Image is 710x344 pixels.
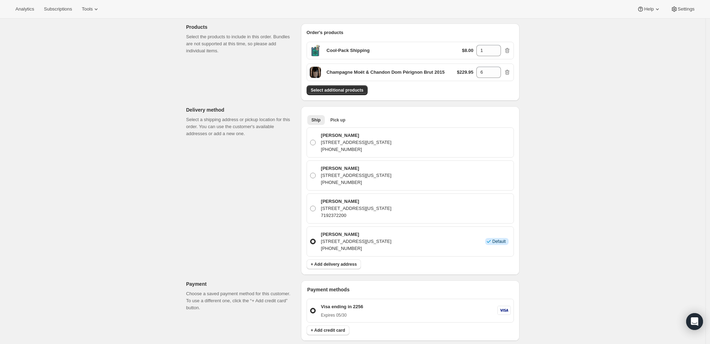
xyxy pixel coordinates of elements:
p: Visa ending in 2256 [321,303,363,310]
p: Champagne Moët & Chandon Dom Pérignon Brut 2015 [327,69,445,76]
button: Subscriptions [40,4,76,14]
p: Choose a saved payment method for this customer. To use a different one, click the “+ Add credit ... [186,290,295,311]
button: Tools [78,4,104,14]
span: Ship [312,117,321,123]
p: [PHONE_NUMBER] [321,146,391,153]
p: Products [186,24,295,31]
span: + Add credit card [311,328,345,333]
button: Select additional products [307,85,368,95]
p: [PERSON_NAME] [321,231,391,238]
span: Select additional products [311,87,363,93]
button: Settings [667,4,699,14]
p: [PHONE_NUMBER] [321,245,391,252]
span: + Add delivery address [311,262,357,267]
p: Select the products to include in this order. Bundles are not supported at this time, so please a... [186,33,295,54]
p: [STREET_ADDRESS][US_STATE] [321,238,391,245]
p: Payment methods [307,286,514,293]
p: [PERSON_NAME] [321,198,391,205]
span: Default Title [310,45,321,56]
div: Open Intercom Messenger [686,313,703,330]
p: Cool-Pack Shipping [327,47,370,54]
p: Delivery method [186,106,295,113]
p: Expires 05/30 [321,312,363,318]
span: Default Title [310,67,321,78]
p: Select a shipping address or pickup location for this order. You can use the customer's available... [186,116,295,137]
button: + Add delivery address [307,259,361,269]
p: [PHONE_NUMBER] [321,179,391,186]
span: Subscriptions [44,6,72,12]
button: Analytics [11,4,38,14]
button: + Add credit card [307,325,349,335]
p: Payment [186,280,295,287]
span: Help [644,6,654,12]
span: Analytics [15,6,34,12]
span: Order's products [307,30,343,35]
span: Settings [678,6,695,12]
p: [PERSON_NAME] [321,132,391,139]
p: [STREET_ADDRESS][US_STATE] [321,205,391,212]
span: Pick up [330,117,346,123]
p: $229.95 [457,69,474,76]
span: Tools [82,6,93,12]
span: Default [492,239,505,244]
p: [STREET_ADDRESS][US_STATE] [321,139,391,146]
p: [PERSON_NAME] [321,165,391,172]
p: [STREET_ADDRESS][US_STATE] [321,172,391,179]
button: Help [633,4,665,14]
p: $8.00 [462,47,474,54]
p: 7192372200 [321,212,391,219]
